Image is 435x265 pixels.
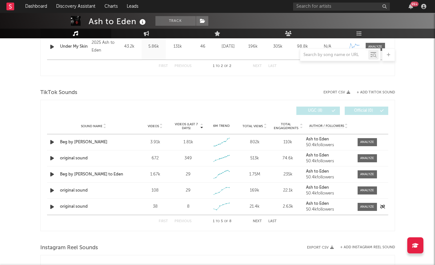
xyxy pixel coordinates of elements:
div: 46 [192,43,214,50]
span: of [224,65,228,68]
div: 29 [186,187,191,194]
div: 1.75M [240,171,270,178]
div: Ash to Eden [89,16,147,27]
button: First [159,220,168,223]
div: 43.2k [119,43,140,50]
span: Sound Name [81,124,103,128]
input: Search by song name or URL [300,52,368,58]
button: Track [155,16,196,26]
div: 2.63k [273,203,303,210]
div: 305k [267,43,289,50]
a: original sound [60,203,127,210]
strong: Ash to Eden [306,202,329,206]
div: 131k [167,43,188,50]
div: 513k [240,155,270,162]
div: 1 2 2 [204,62,240,70]
strong: Ash to Eden [306,169,329,174]
span: of [224,220,228,223]
button: Export CSV [307,246,334,250]
a: Ash to Eden [306,153,351,158]
button: Last [268,220,277,223]
div: 169k [240,187,270,194]
span: UGC ( 8 ) [301,109,330,113]
span: to [216,220,220,223]
div: 21.4k [240,203,270,210]
button: Previous [174,220,192,223]
a: Under My Skin [60,43,89,50]
button: + Add TikTok Sound [350,91,395,94]
a: Beg by [PERSON_NAME] [60,139,127,146]
span: Total Views [242,124,263,128]
div: 50.4k followers [306,143,351,147]
div: 99 + [410,2,419,6]
div: 110k [273,139,303,146]
span: Videos [148,124,159,128]
div: 235k [273,171,303,178]
a: Ash to Eden [306,137,351,142]
button: Next [253,220,262,223]
span: Videos (last 7 days) [173,122,199,130]
a: Beg by [PERSON_NAME] to Eden [60,171,127,178]
a: original sound [60,155,127,162]
button: UGC(8) [296,107,340,115]
div: 349 [184,155,192,162]
div: 50.4k followers [306,191,351,196]
div: [DATE] [217,43,239,50]
strong: Ash to Eden [306,185,329,190]
div: N/A [317,43,338,50]
div: 22.1k [273,187,303,194]
button: 99+ [409,4,413,9]
span: Official ( 0 ) [349,109,379,113]
div: 5.86k [143,43,164,50]
button: + Add Instagram Reel Sound [340,246,395,249]
span: to [216,65,220,68]
div: 802k [240,139,270,146]
div: 672 [140,155,170,162]
div: 196k [242,43,264,50]
button: First [159,64,168,68]
div: + Add Instagram Reel Sound [334,246,395,249]
a: Ash to Eden [306,202,351,206]
a: original sound [60,187,127,194]
div: 38 [140,203,170,210]
div: 108 [140,187,170,194]
strong: Ash to Eden [306,137,329,141]
span: TikTok Sounds [40,89,77,97]
div: 8 [187,203,190,210]
button: Next [253,64,262,68]
div: 74.6k [273,155,303,162]
button: Official(0) [345,107,388,115]
span: Author / Followers [309,124,344,128]
div: 29 [186,171,191,178]
div: 3.91k [140,139,170,146]
a: Ash to Eden [306,169,351,174]
button: Last [268,64,277,68]
strong: Ash to Eden [306,153,329,157]
div: 1 5 8 [204,218,240,225]
a: Ash to Eden [306,185,351,190]
input: Search for artists [293,3,390,11]
button: + Add TikTok Sound [357,91,395,94]
div: 50.4k followers [306,159,351,164]
div: 50.4k followers [306,175,351,180]
span: Total Engagements [273,122,299,130]
span: Instagram Reel Sounds [40,244,98,252]
div: 1.67k [140,171,170,178]
button: Export CSV [323,90,350,94]
div: 50.4k followers [306,207,351,212]
div: 6M Trend [206,124,236,128]
div: 98.8k [292,43,313,50]
div: 1.81k [183,139,193,146]
button: Previous [174,64,192,68]
div: 2025 Ash to Eden [92,39,115,54]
